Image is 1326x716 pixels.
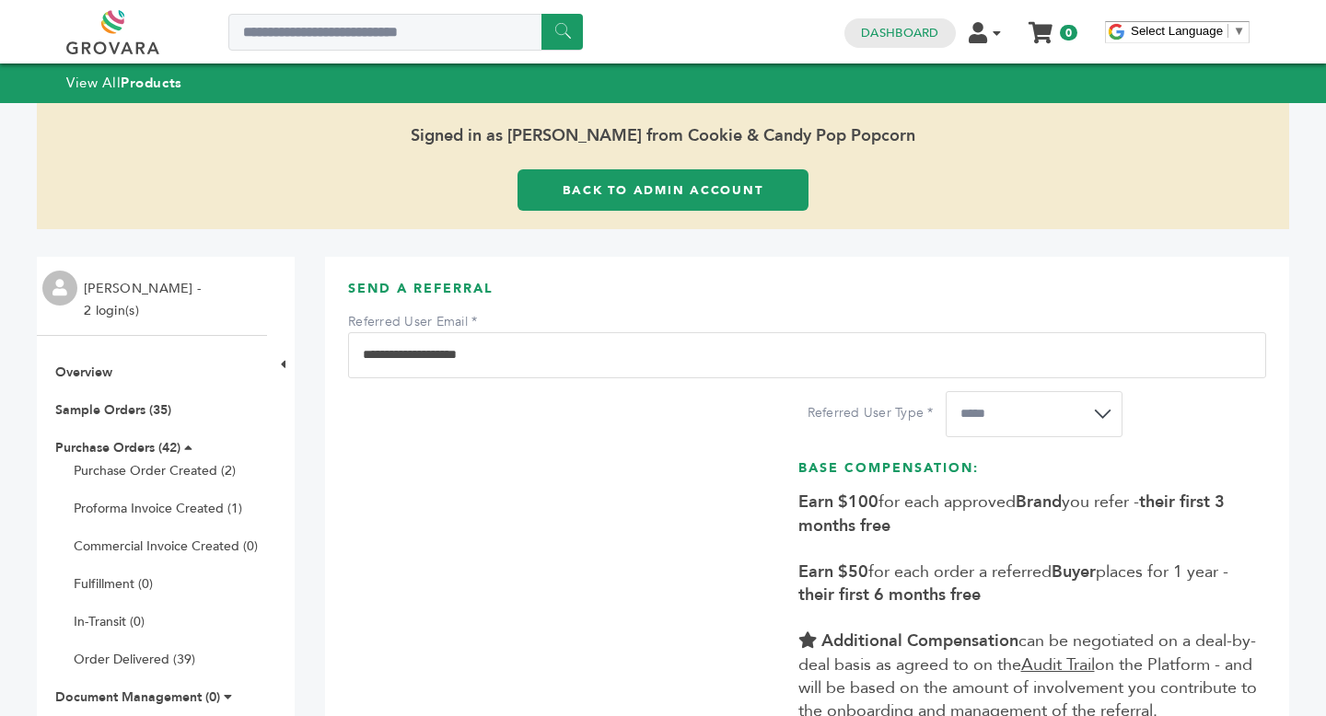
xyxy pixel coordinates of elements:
[74,575,153,593] a: Fulfillment (0)
[55,688,220,706] a: Document Management (0)
[798,459,1258,491] h3: Base Compensation:
[1131,24,1223,38] span: Select Language
[74,651,195,668] a: Order Delivered (39)
[74,613,145,630] a: In-Transit (0)
[1030,17,1052,36] a: My Cart
[798,583,981,606] b: their first 6 months free
[84,278,205,322] li: [PERSON_NAME] - 2 login(s)
[1052,560,1096,583] b: Buyer
[228,14,583,51] input: Search a product or brand...
[798,491,878,514] b: Earn $100
[121,74,181,92] strong: Products
[1060,25,1077,40] span: 0
[518,169,808,211] a: Back to Admin Account
[1016,491,1062,514] b: Brand
[74,537,258,555] a: Commercial Invoice Created (0)
[348,313,477,331] label: Referred User Email
[1131,24,1245,38] a: Select Language​
[1233,24,1245,38] span: ▼
[798,560,868,583] b: Earn $50
[1021,653,1095,676] u: Audit Trail
[37,103,1289,169] span: Signed in as [PERSON_NAME] from Cookie & Candy Pop Popcorn
[74,462,236,479] a: Purchase Order Created (2)
[55,364,112,381] a: Overview
[42,271,77,306] img: profile.png
[798,491,1225,537] b: their first 3 months free
[66,74,182,92] a: View AllProducts
[861,25,938,41] a: Dashboard
[55,439,180,456] a: Purchase Orders (42)
[821,629,1018,652] b: Additional Compensation
[348,280,1266,312] h3: Send A Referral
[74,500,242,517] a: Proforma Invoice Created (1)
[55,401,171,419] a: Sample Orders (35)
[808,404,936,422] label: Referred User Type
